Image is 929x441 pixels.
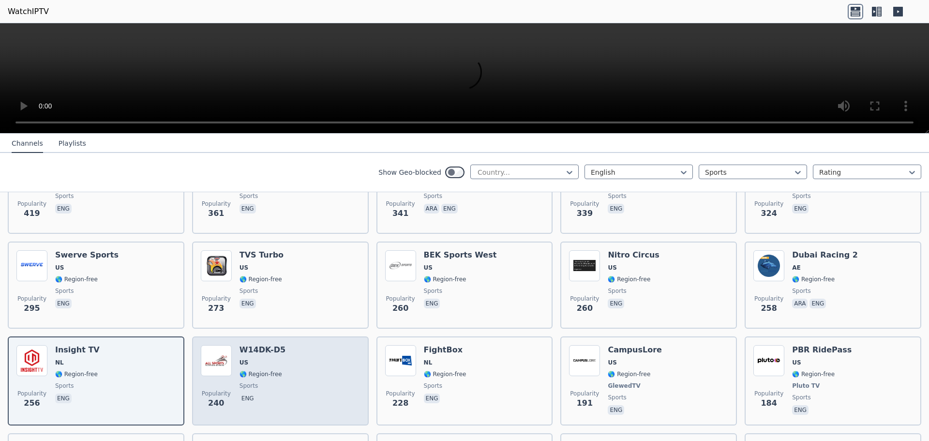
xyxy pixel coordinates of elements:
[8,6,49,17] a: WatchIPTV
[201,345,232,376] img: W14DK-D5
[202,200,231,208] span: Popularity
[761,303,777,314] span: 258
[240,345,285,355] h6: W14DK-D5
[201,250,232,281] img: TVS Turbo
[577,397,593,409] span: 191
[792,250,858,260] h6: Dubai Racing 2
[424,204,439,213] p: ara
[792,345,852,355] h6: PBR RidePass
[424,394,440,403] p: eng
[240,394,256,403] p: eng
[240,275,282,283] span: 🌎 Region-free
[424,275,466,283] span: 🌎 Region-free
[55,204,72,213] p: eng
[608,299,624,308] p: eng
[240,204,256,213] p: eng
[55,370,98,378] span: 🌎 Region-free
[240,192,258,200] span: sports
[240,299,256,308] p: eng
[392,208,408,219] span: 341
[792,405,809,415] p: eng
[608,394,626,401] span: sports
[608,287,626,295] span: sports
[753,345,784,376] img: PBR RidePass
[55,250,119,260] h6: Swerve Sports
[608,264,616,272] span: US
[240,359,248,366] span: US
[55,382,74,390] span: sports
[55,287,74,295] span: sports
[17,200,46,208] span: Popularity
[24,303,40,314] span: 295
[570,295,599,303] span: Popularity
[16,345,47,376] img: Insight TV
[441,204,458,213] p: eng
[608,275,650,283] span: 🌎 Region-free
[809,299,826,308] p: eng
[754,200,783,208] span: Popularity
[240,370,282,378] span: 🌎 Region-free
[577,208,593,219] span: 339
[424,382,442,390] span: sports
[55,299,72,308] p: eng
[55,275,98,283] span: 🌎 Region-free
[17,295,46,303] span: Popularity
[792,287,810,295] span: sports
[240,382,258,390] span: sports
[12,135,43,153] button: Channels
[792,204,809,213] p: eng
[240,287,258,295] span: sports
[208,303,224,314] span: 273
[55,359,64,366] span: NL
[55,394,72,403] p: eng
[24,397,40,409] span: 256
[392,303,408,314] span: 260
[378,167,441,177] label: Show Geo-blocked
[386,200,415,208] span: Popularity
[385,345,416,376] img: FightBox
[240,264,248,272] span: US
[569,250,600,281] img: Nitro Circus
[608,250,659,260] h6: Nitro Circus
[24,208,40,219] span: 419
[608,370,650,378] span: 🌎 Region-free
[569,345,600,376] img: CampusLore
[608,345,662,355] h6: CampusLore
[17,390,46,397] span: Popularity
[577,303,593,314] span: 260
[424,345,466,355] h6: FightBox
[792,394,810,401] span: sports
[792,264,800,272] span: AE
[608,192,626,200] span: sports
[16,250,47,281] img: Swerve Sports
[754,390,783,397] span: Popularity
[424,359,433,366] span: NL
[202,390,231,397] span: Popularity
[424,192,442,200] span: sports
[570,390,599,397] span: Popularity
[208,397,224,409] span: 240
[608,204,624,213] p: eng
[754,295,783,303] span: Popularity
[761,397,777,409] span: 184
[792,192,810,200] span: sports
[392,397,408,409] span: 228
[608,405,624,415] p: eng
[608,382,640,390] span: GlewedTV
[761,208,777,219] span: 324
[792,382,820,390] span: Pluto TV
[792,359,801,366] span: US
[424,299,440,308] p: eng
[424,250,497,260] h6: BEK Sports West
[424,264,433,272] span: US
[55,345,100,355] h6: Insight TV
[753,250,784,281] img: Dubai Racing 2
[424,370,466,378] span: 🌎 Region-free
[792,275,835,283] span: 🌎 Region-free
[385,250,416,281] img: BEK Sports West
[202,295,231,303] span: Popularity
[386,390,415,397] span: Popularity
[240,250,284,260] h6: TVS Turbo
[792,299,808,308] p: ara
[55,192,74,200] span: sports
